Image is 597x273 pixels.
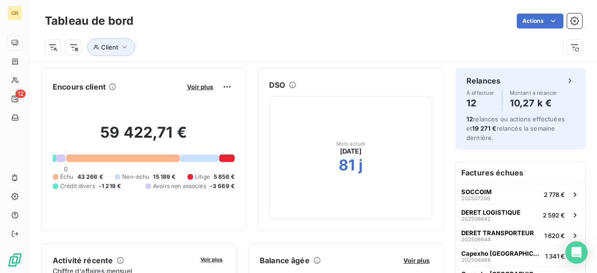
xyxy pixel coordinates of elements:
span: 5 856 € [214,173,235,181]
button: Client [87,38,135,56]
button: Voir plus [401,256,432,265]
span: 2 592 € [543,211,565,219]
div: GR [7,6,22,21]
span: 12 [15,90,26,98]
span: Capexho [GEOGRAPHIC_DATA] [461,250,541,257]
span: DERET LOGISTIQUE [461,209,521,216]
span: Voir plus [201,256,222,263]
span: 2 778 € [544,191,565,198]
img: Logo LeanPay [7,252,22,267]
span: Avoirs non associés [153,182,206,190]
span: SOCCOIM [461,188,492,196]
span: relances ou actions effectuées et relancés la semaine dernière. [466,115,565,141]
span: Voir plus [403,257,430,264]
span: Non-échu [122,173,149,181]
span: 15 189 € [153,173,175,181]
button: DERET LOGISTIQUE2025066422 592 € [456,204,585,225]
h3: Tableau de bord [45,13,133,29]
button: SOCCOIM2025072862 778 € [456,184,585,204]
h2: 81 [339,156,355,175]
span: Crédit divers [60,182,95,190]
h4: 12 [466,96,494,111]
span: 202507286 [461,196,490,201]
span: Échu [60,173,74,181]
span: 202506644 [461,237,491,242]
button: Capexho [GEOGRAPHIC_DATA]2025064681 341 € [456,245,585,266]
button: Voir plus [198,255,225,263]
span: 12 [466,115,473,123]
span: Litige [195,173,210,181]
span: À effectuer [466,90,494,96]
h2: 59 422,71 € [53,123,235,151]
span: 1 341 € [545,252,565,260]
span: -3 669 € [210,182,235,190]
h6: Encours client [53,81,106,92]
span: DERET TRANSPORTEUR [461,229,534,237]
span: Voir plus [187,83,213,91]
span: Mois actuel [336,141,366,147]
h2: j [359,156,363,175]
h6: DSO [269,79,285,91]
span: 43 266 € [77,173,103,181]
button: Voir plus [184,83,216,91]
span: 202506468 [461,257,491,263]
span: Montant à relancer [510,90,557,96]
h6: Activité récente [53,255,113,266]
button: DERET TRANSPORTEUR2025066441 620 € [456,225,585,245]
span: 0 [64,165,68,173]
span: [DATE] [340,147,362,156]
h6: Balance âgée [260,255,310,266]
span: -1 219 € [99,182,121,190]
div: Open Intercom Messenger [565,241,588,264]
button: Actions [517,14,563,28]
span: 1 620 € [544,232,565,239]
span: 19 271 € [472,125,496,132]
h4: 10,27 k € [510,96,557,111]
span: Client [101,43,118,51]
span: 202506642 [461,216,491,222]
h6: Relances [466,75,500,86]
h6: Factures échues [456,161,585,184]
